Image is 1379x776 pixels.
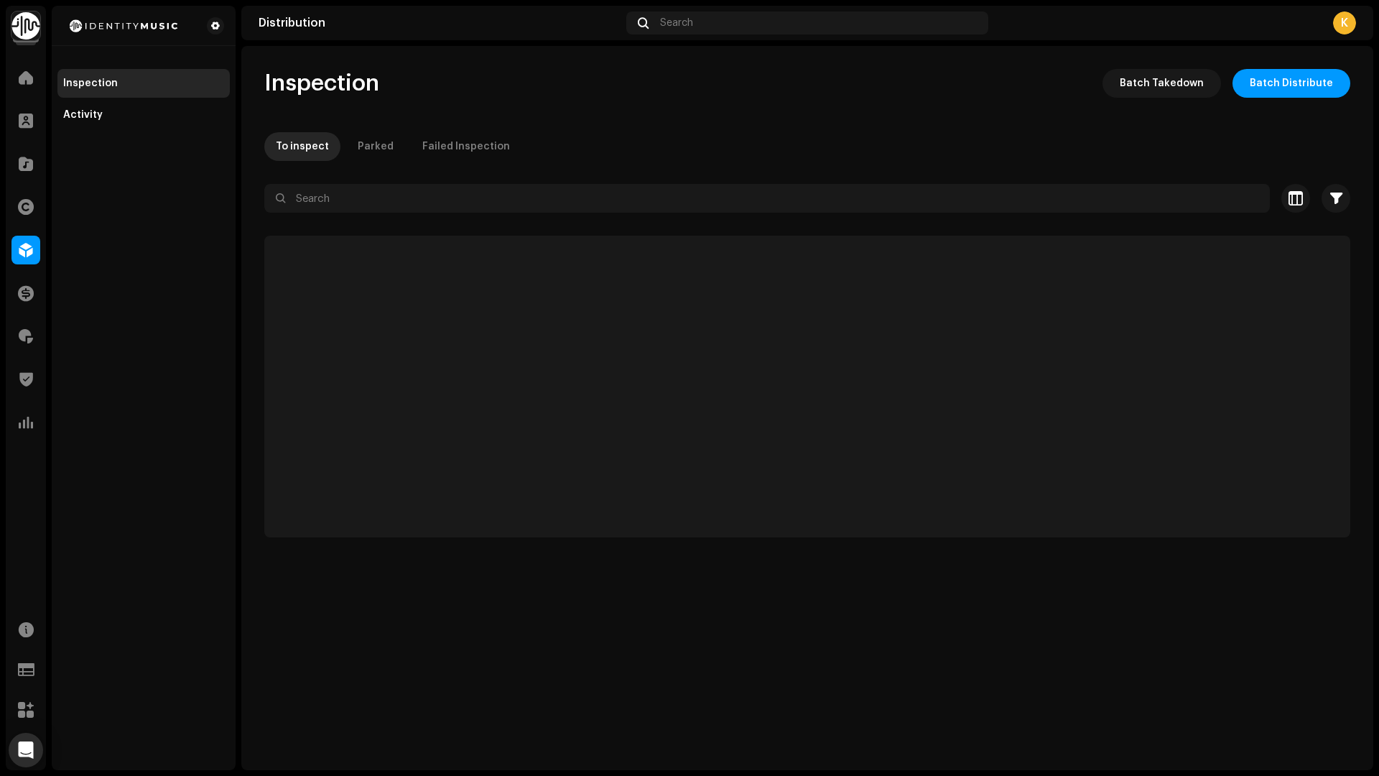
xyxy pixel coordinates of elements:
[264,69,379,98] span: Inspection
[63,109,103,121] div: Activity
[358,132,394,161] div: Parked
[1102,69,1221,98] button: Batch Takedown
[57,69,230,98] re-m-nav-item: Inspection
[63,17,184,34] img: 2d8271db-5505-4223-b535-acbbe3973654
[9,733,43,767] div: Open Intercom Messenger
[422,132,510,161] div: Failed Inspection
[276,132,329,161] div: To inspect
[1333,11,1356,34] div: K
[1250,69,1333,98] span: Batch Distribute
[264,184,1270,213] input: Search
[1120,69,1204,98] span: Batch Takedown
[1232,69,1350,98] button: Batch Distribute
[259,17,621,29] div: Distribution
[11,11,40,40] img: 0f74c21f-6d1c-4dbc-9196-dbddad53419e
[57,101,230,129] re-m-nav-item: Activity
[660,17,693,29] span: Search
[63,78,118,89] div: Inspection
